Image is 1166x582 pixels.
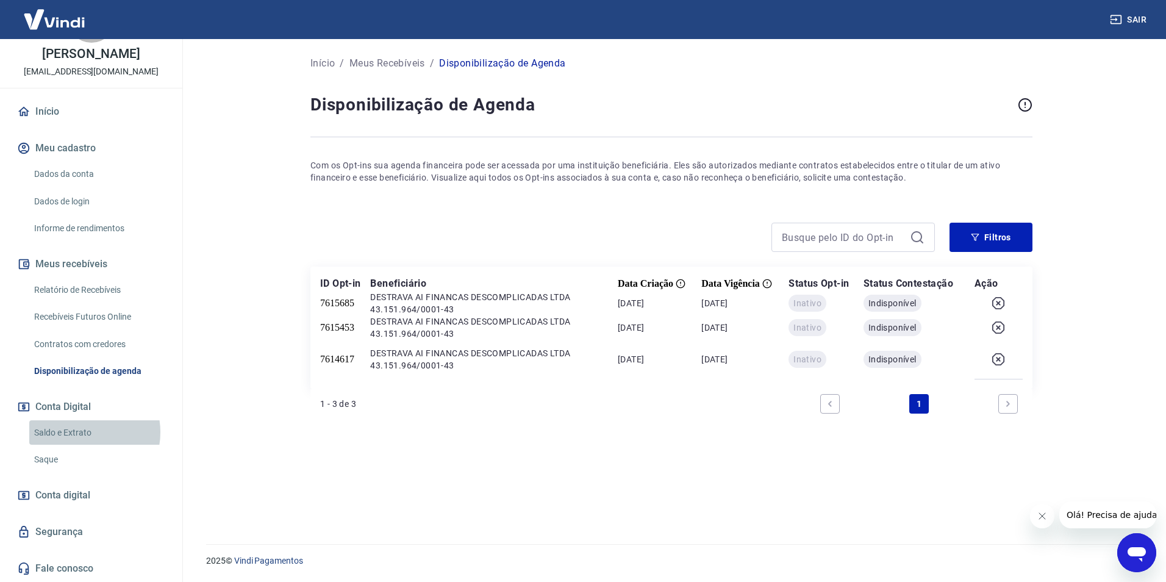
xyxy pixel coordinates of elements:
div: Data Vigência [701,278,789,289]
p: DESTRAVA AI FINANCAS DESCOMPLICADAS LTDA [370,347,570,359]
a: Fale conosco [15,555,168,582]
div: 7615453 [320,322,370,333]
p: Disponibilização de Agenda [439,56,565,71]
iframe: Fechar mensagem [1030,504,1054,528]
p: DESTRAVA AI FINANCAS DESCOMPLICADAS LTDA [370,291,570,303]
input: Busque pelo ID do Opt-in [782,228,905,246]
p: 43.151.964/0001-43 [370,303,570,315]
span: Indisponível [868,297,917,309]
p: DESTRAVA AI FINANCAS DESCOMPLICADAS LTDA [370,315,570,328]
p: [EMAIL_ADDRESS][DOMAIN_NAME] [24,65,159,78]
iframe: Mensagem da empresa [1059,501,1156,528]
p: [DATE] [701,322,789,334]
p: 43.151.964/0001-43 [370,359,570,372]
img: Vindi [15,1,94,38]
a: Vindi Pagamentos [234,556,303,566]
p: ID Opt-in [320,276,370,291]
p: Beneficiário [370,276,618,291]
button: Sair [1107,9,1151,31]
p: / [340,56,344,71]
a: Next page [998,394,1018,414]
a: Page 1 is your current page [909,394,929,414]
a: Relatório de Recebíveis [29,278,168,303]
p: Ação [975,276,1023,291]
div: 7614617 [320,354,370,365]
p: [DATE] [618,353,701,365]
p: 43.151.964/0001-43 [370,328,570,340]
p: / [430,56,434,71]
a: Saldo e Extrato [29,420,168,445]
a: Dados da conta [29,162,168,187]
div: 7615685 [320,298,370,309]
ul: Pagination [815,389,1023,419]
button: Meus recebíveis [15,251,168,278]
a: Conta digital [15,482,168,509]
button: Conta Digital [15,393,168,420]
a: Segurança [15,519,168,545]
button: Filtros [950,223,1032,252]
h4: Disponibilização de Agenda [310,93,1013,117]
span: Inativo [793,353,821,365]
p: Status Contestação [864,276,975,291]
span: Inativo [793,322,821,334]
a: Dados de login [29,189,168,214]
a: Disponibilização de agenda [29,359,168,384]
p: 2025 © [206,555,1137,567]
p: [DATE] [618,322,701,334]
a: Saque [29,447,168,472]
span: Indisponível [868,353,917,365]
iframe: Botão para abrir a janela de mensagens [1117,533,1156,572]
span: Olá! Precisa de ajuda? [7,9,102,18]
p: Status Opt-in [789,276,864,291]
p: [PERSON_NAME] [42,48,140,60]
a: Contratos com credores [29,332,168,357]
p: [DATE] [701,297,789,309]
span: Indisponível [868,322,917,334]
p: Com os Opt-ins sua agenda financeira pode ser acessada por uma instituição beneficiária. Eles são... [310,159,1032,184]
a: Previous page [820,394,840,414]
a: Início [310,56,335,71]
span: Inativo [793,297,821,309]
div: Data Criação [618,278,701,289]
p: 1 - 3 de 3 [320,398,356,410]
a: Recebíveis Futuros Online [29,304,168,329]
p: [DATE] [618,297,701,309]
span: Conta digital [35,487,90,504]
a: Início [15,98,168,125]
a: Meus Recebíveis [349,56,425,71]
a: Informe de rendimentos [29,216,168,241]
button: Meu cadastro [15,135,168,162]
p: [DATE] [701,353,789,365]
